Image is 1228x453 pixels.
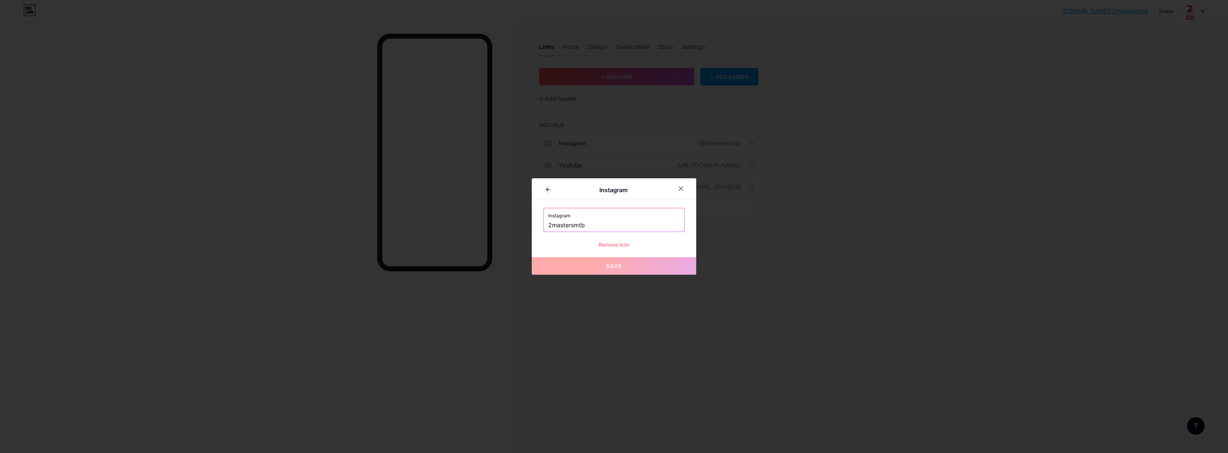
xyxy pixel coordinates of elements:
input: Instagram username [548,219,680,232]
div: Remove icon [543,241,685,248]
span: Save [606,263,622,269]
label: Instagram [548,208,680,219]
button: Save [532,257,696,275]
div: Instagram [552,186,674,194]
